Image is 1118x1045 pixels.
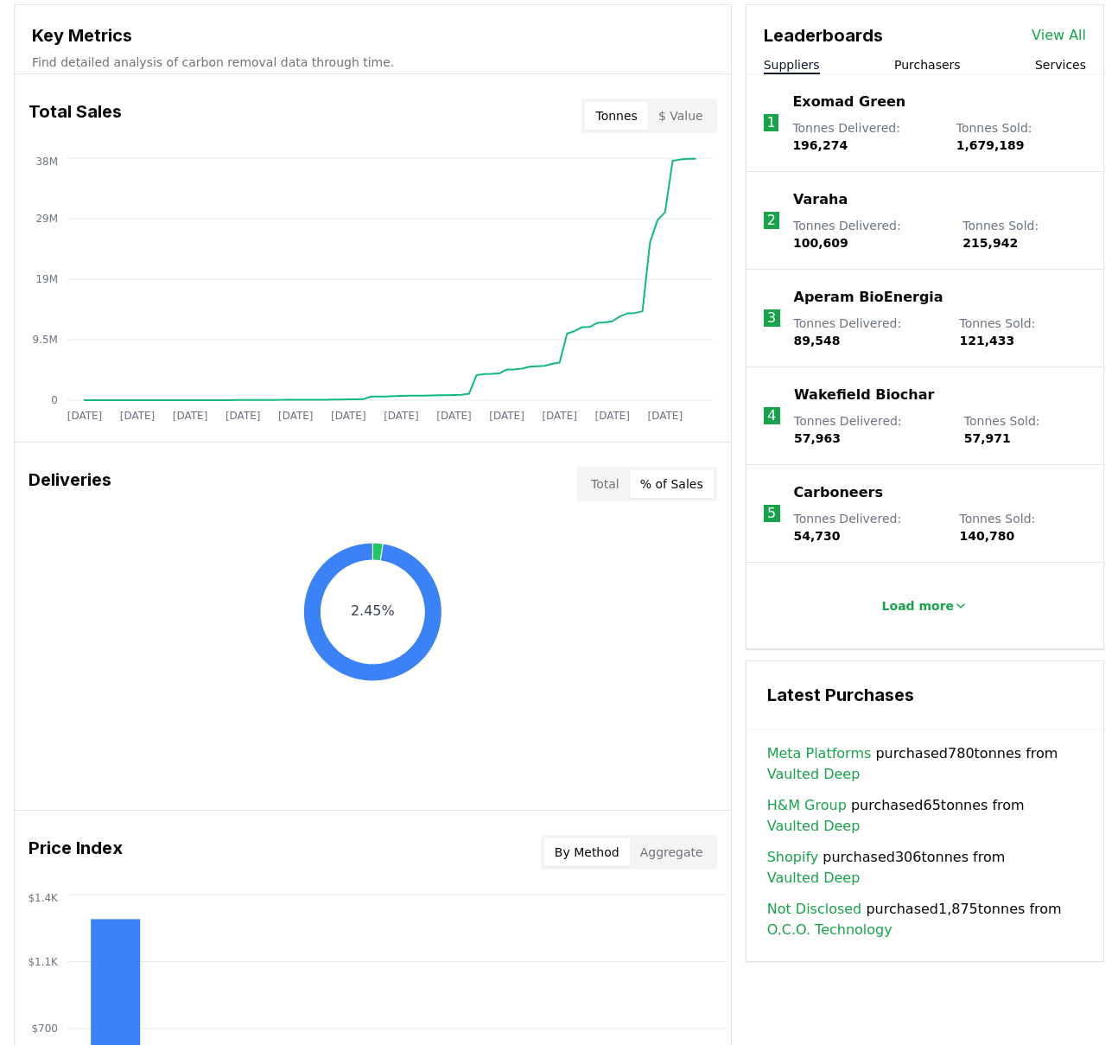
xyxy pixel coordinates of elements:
p: Find detailed analysis of carbon removal data through time. [32,54,714,71]
tspan: 29M [35,213,58,225]
a: Exomad Green [792,92,905,112]
tspan: 19M [35,273,58,285]
a: Varaha [793,189,848,210]
button: Tonnes [585,102,647,130]
tspan: 9.5M [33,334,58,346]
span: 100,609 [793,236,848,250]
span: purchased 306 tonnes from [767,847,1083,889]
tspan: [DATE] [67,410,103,422]
p: 3 [767,308,776,328]
span: 54,730 [794,529,841,543]
a: Vaulted Deep [767,868,861,889]
tspan: [DATE] [226,410,261,422]
span: 1,679,189 [956,138,1025,152]
button: % of Sales [630,470,714,498]
h3: Total Sales [29,99,122,133]
span: 57,963 [794,431,841,445]
span: 196,274 [792,138,848,152]
p: Tonnes Delivered : [792,119,938,154]
tspan: $700 [31,1023,57,1035]
a: Aperam BioEnergia [794,287,943,308]
span: purchased 780 tonnes from [767,743,1083,785]
a: O.C.O. Technology [767,920,892,940]
p: Load more [882,597,955,615]
span: 89,548 [794,334,841,347]
span: 121,433 [959,334,1014,347]
span: 140,780 [959,529,1014,543]
p: Tonnes Delivered : [794,510,943,545]
button: $ Value [648,102,714,130]
tspan: [DATE] [173,410,208,422]
p: Tonnes Sold : [959,315,1086,349]
text: 2.45% [351,603,395,620]
a: H&M Group [767,795,847,816]
p: Tonnes Delivered : [794,315,943,349]
p: Tonnes Sold : [962,217,1086,252]
a: Vaulted Deep [767,816,861,837]
tspan: [DATE] [594,410,630,422]
tspan: [DATE] [331,410,366,422]
a: Wakefield Biochar [794,385,934,405]
span: purchased 1,875 tonnes from [767,899,1083,940]
button: Suppliers [764,56,820,73]
tspan: $1.1K [28,956,59,968]
p: Tonnes Sold : [956,119,1086,154]
p: Tonnes Sold : [959,510,1086,545]
button: By Method [544,838,630,866]
tspan: $1.4K [28,892,59,904]
button: Purchasers [894,56,961,73]
span: 215,942 [962,236,1018,250]
button: Aggregate [630,838,714,866]
tspan: [DATE] [436,410,472,422]
button: Total [581,470,630,498]
tspan: [DATE] [489,410,524,422]
a: Shopify [767,847,819,868]
p: Tonnes Delivered : [793,217,945,252]
tspan: [DATE] [542,410,577,422]
button: Services [1035,56,1086,73]
tspan: [DATE] [384,410,419,422]
tspan: [DATE] [120,410,156,422]
p: Tonnes Sold : [964,412,1086,447]
h3: Price Index [29,835,123,870]
p: 2 [767,210,776,231]
a: Carboneers [794,482,883,503]
tspan: [DATE] [278,410,314,422]
p: 5 [767,503,776,524]
span: purchased 65 tonnes from [767,795,1083,837]
a: Not Disclosed [767,899,862,920]
h3: Latest Purchases [767,682,1083,708]
p: Tonnes Delivered : [794,412,947,447]
span: 57,971 [964,431,1011,445]
h3: Key Metrics [32,22,714,48]
button: Load more [868,589,982,623]
a: Vaulted Deep [767,764,861,785]
a: View All [1032,25,1086,46]
tspan: 38M [35,156,58,168]
h3: Leaderboards [764,22,883,48]
tspan: [DATE] [648,410,683,422]
a: Meta Platforms [767,743,872,764]
tspan: 0 [51,394,58,406]
p: 1 [766,112,775,133]
h3: Deliveries [29,467,111,501]
p: 4 [767,405,776,426]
